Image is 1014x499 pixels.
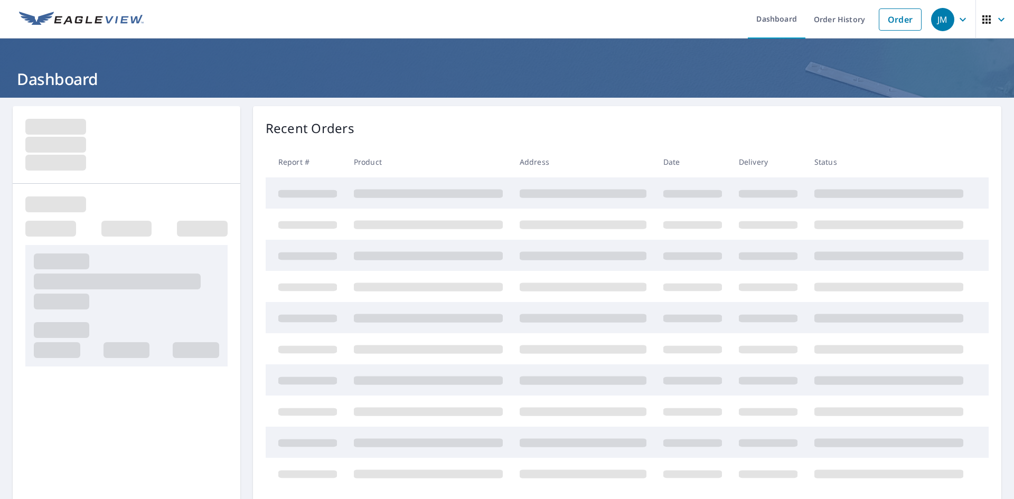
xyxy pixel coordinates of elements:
a: Order [879,8,922,31]
th: Status [806,146,972,177]
img: EV Logo [19,12,144,27]
h1: Dashboard [13,68,1001,90]
p: Recent Orders [266,119,354,138]
th: Report # [266,146,345,177]
th: Date [655,146,730,177]
th: Product [345,146,511,177]
div: JM [931,8,954,31]
th: Delivery [730,146,806,177]
th: Address [511,146,655,177]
